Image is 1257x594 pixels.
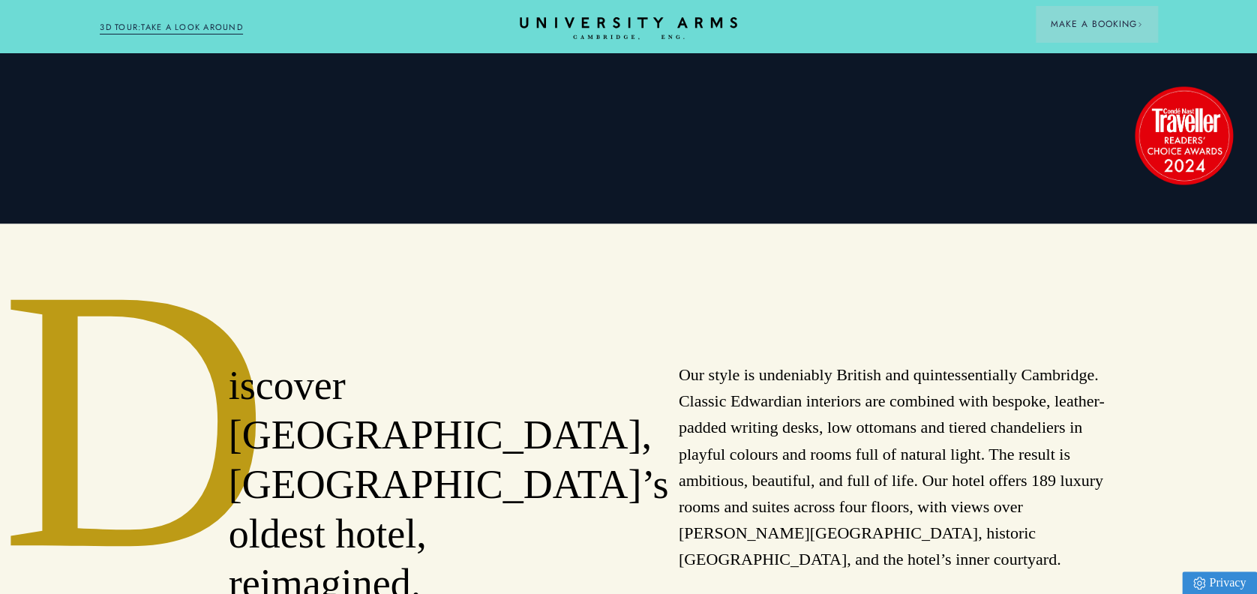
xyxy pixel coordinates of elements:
button: Make a BookingArrow icon [1036,6,1157,42]
a: Privacy [1182,571,1257,594]
p: Our style is undeniably British and quintessentially Cambridge. Classic Edwardian interiors are c... [679,361,1129,573]
img: Arrow icon [1137,22,1142,27]
a: Home [520,17,737,40]
span: Make a Booking [1051,17,1142,31]
img: Privacy [1193,577,1205,589]
a: 3D TOUR:TAKE A LOOK AROUND [100,21,243,34]
img: image-2524eff8f0c5d55edbf694693304c4387916dea5-1501x1501-png [1127,79,1240,191]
